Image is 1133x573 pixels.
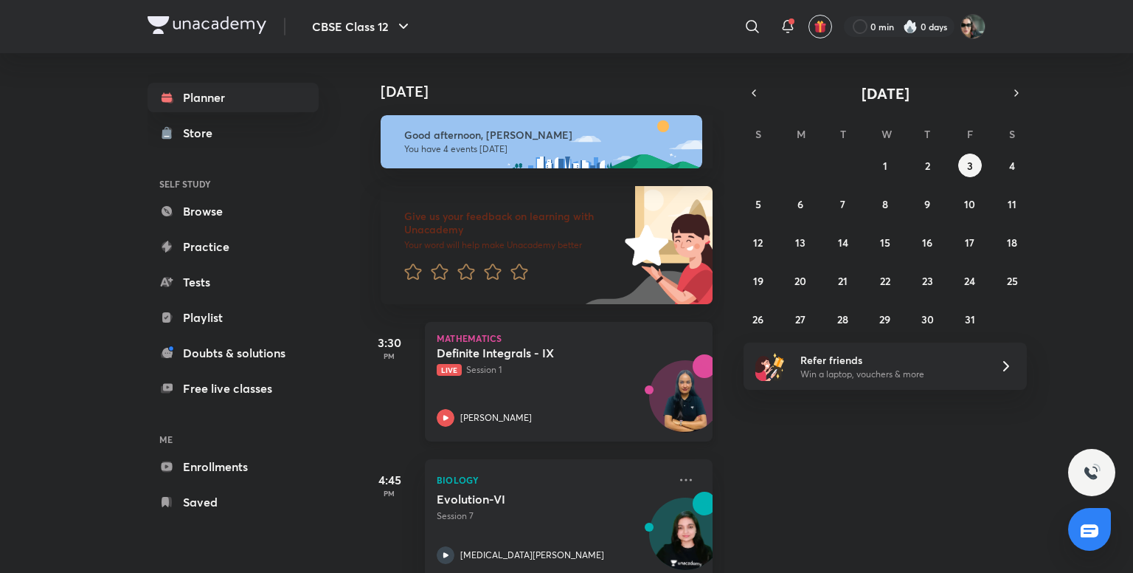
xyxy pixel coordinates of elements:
[924,197,930,211] abbr: October 9, 2025
[404,210,620,236] h6: Give us your feedback on learning with Unacademy
[960,14,985,39] img: Arihant
[437,363,668,377] p: Session 1
[755,127,761,141] abbr: Sunday
[831,192,855,216] button: October 7, 2025
[437,346,620,360] h5: Definite Integrals - IX
[404,239,620,251] p: Your word will help make Unacademy better
[958,307,982,331] button: October 31, 2025
[148,267,319,297] a: Tests
[148,487,319,517] a: Saved
[789,192,812,216] button: October 6, 2025
[862,83,909,103] span: [DATE]
[148,118,319,148] a: Store
[921,312,934,326] abbr: October 30, 2025
[800,368,982,381] p: Win a laptop, vouchers & more
[915,192,939,216] button: October 9, 2025
[1000,192,1024,216] button: October 11, 2025
[873,269,897,292] button: October 22, 2025
[883,159,887,173] abbr: October 1, 2025
[789,307,812,331] button: October 27, 2025
[404,143,689,155] p: You have 4 events [DATE]
[840,127,846,141] abbr: Tuesday
[814,20,827,33] img: avatar
[148,303,319,332] a: Playlist
[183,124,221,142] div: Store
[967,127,973,141] abbr: Friday
[1000,269,1024,292] button: October 25, 2025
[789,269,812,292] button: October 20, 2025
[881,127,892,141] abbr: Wednesday
[404,128,689,142] h6: Good afternoon, [PERSON_NAME]
[915,230,939,254] button: October 16, 2025
[148,16,266,34] img: Company Logo
[381,83,727,100] h4: [DATE]
[1009,159,1015,173] abbr: October 4, 2025
[915,269,939,292] button: October 23, 2025
[967,159,973,173] abbr: October 3, 2025
[148,338,319,368] a: Doubts & solutions
[873,230,897,254] button: October 15, 2025
[795,312,805,326] abbr: October 27, 2025
[148,232,319,261] a: Practice
[437,509,668,523] p: Session 7
[437,471,668,489] p: Biology
[1083,464,1101,481] img: ttu
[148,427,319,452] h6: ME
[1008,197,1016,211] abbr: October 11, 2025
[764,83,1006,103] button: [DATE]
[1009,127,1015,141] abbr: Saturday
[575,186,713,304] img: feedback_image
[746,230,770,254] button: October 12, 2025
[752,312,763,326] abbr: October 26, 2025
[879,312,890,326] abbr: October 29, 2025
[925,159,930,173] abbr: October 2, 2025
[808,15,832,38] button: avatar
[1000,230,1024,254] button: October 18, 2025
[360,351,419,360] p: PM
[903,19,918,34] img: streak
[746,192,770,216] button: October 5, 2025
[1007,236,1017,250] abbr: October 18, 2025
[794,274,806,288] abbr: October 20, 2025
[797,197,803,211] abbr: October 6, 2025
[873,154,897,177] button: October 1, 2025
[964,197,975,211] abbr: October 10, 2025
[958,154,982,177] button: October 3, 2025
[789,230,812,254] button: October 13, 2025
[958,269,982,292] button: October 24, 2025
[148,16,266,38] a: Company Logo
[460,549,604,562] p: [MEDICAL_DATA][PERSON_NAME]
[965,312,975,326] abbr: October 31, 2025
[800,352,982,368] h6: Refer friends
[838,274,848,288] abbr: October 21, 2025
[437,364,462,376] span: Live
[381,115,702,168] img: afternoon
[437,492,620,507] h5: Evolution-VI
[148,83,319,112] a: Planner
[148,374,319,403] a: Free live classes
[831,269,855,292] button: October 21, 2025
[148,452,319,481] a: Enrollments
[1000,154,1024,177] button: October 4, 2025
[837,312,848,326] abbr: October 28, 2025
[437,334,701,343] p: Mathematics
[797,127,805,141] abbr: Monday
[753,274,763,288] abbr: October 19, 2025
[755,197,761,211] abbr: October 5, 2025
[915,307,939,331] button: October 30, 2025
[795,236,805,250] abbr: October 13, 2025
[840,197,845,211] abbr: October 7, 2025
[746,307,770,331] button: October 26, 2025
[755,351,785,381] img: referral
[746,269,770,292] button: October 19, 2025
[873,307,897,331] button: October 29, 2025
[148,171,319,196] h6: SELF STUDY
[460,411,532,425] p: [PERSON_NAME]
[958,192,982,216] button: October 10, 2025
[838,236,848,250] abbr: October 14, 2025
[360,471,419,489] h5: 4:45
[1007,274,1018,288] abbr: October 25, 2025
[880,236,890,250] abbr: October 15, 2025
[882,197,888,211] abbr: October 8, 2025
[303,12,421,41] button: CBSE Class 12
